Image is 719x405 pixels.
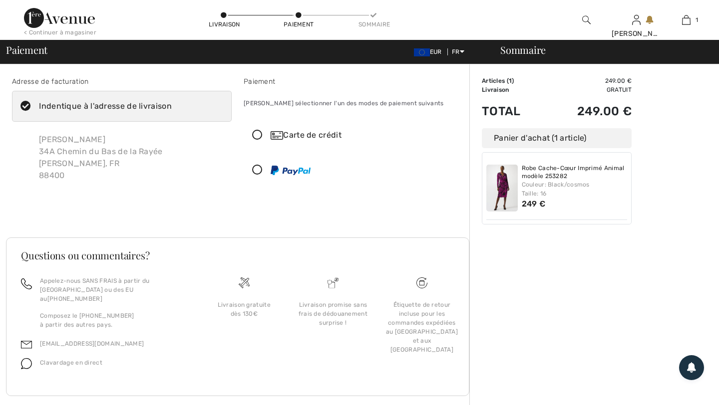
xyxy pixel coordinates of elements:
td: Total [482,94,544,128]
a: 1 [662,14,711,26]
img: Mon panier [682,14,691,26]
span: 249 € [522,199,546,208]
span: Clavardage en direct [40,359,102,366]
div: Paiement [284,20,314,29]
div: Carte de crédit [271,129,456,141]
p: Appelez-nous SANS FRAIS à partir du [GEOGRAPHIC_DATA] ou des EU au [40,276,188,303]
div: [PERSON_NAME] [612,28,661,39]
span: EUR [414,48,446,55]
img: chat [21,358,32,369]
span: FR [452,48,464,55]
img: call [21,278,32,289]
img: Mes infos [632,14,641,26]
div: Sommaire [488,45,713,55]
span: Paiement [6,45,47,55]
div: Paiement [244,76,463,87]
td: 249.00 € [544,76,632,85]
div: Indentique à l'adresse de livraison [39,100,172,112]
img: email [21,339,32,350]
img: 1ère Avenue [24,8,95,28]
img: PayPal [271,166,311,175]
img: Livraison gratuite dès 130&#8364; [239,277,250,288]
td: Gratuit [544,85,632,94]
div: < Continuer à magasiner [24,28,96,37]
img: Euro [414,48,430,56]
div: Adresse de facturation [12,76,232,87]
div: Étiquette de retour incluse pour les commandes expédiées au [GEOGRAPHIC_DATA] et aux [GEOGRAPHIC_... [385,300,458,354]
img: Livraison gratuite dès 130&#8364; [416,277,427,288]
td: Articles ( ) [482,76,544,85]
div: [PERSON_NAME] 34A Chemin du Bas de la Rayée [PERSON_NAME], FR 88400 [31,126,171,190]
h3: Questions ou commentaires? [21,250,454,260]
div: Couleur: Black/cosmos Taille: 16 [522,180,628,198]
a: [PHONE_NUMBER] [47,295,102,302]
img: Robe Cache-Cœur Imprimé Animal modèle 253282 [486,165,518,211]
a: [EMAIL_ADDRESS][DOMAIN_NAME] [40,340,144,347]
img: Carte de crédit [271,131,283,140]
div: Panier d'achat (1 article) [482,128,632,148]
div: [PERSON_NAME] sélectionner l'un des modes de paiement suivants [244,91,463,116]
td: 249.00 € [544,94,632,128]
div: Sommaire [359,20,388,29]
p: Composez le [PHONE_NUMBER] à partir des autres pays. [40,311,188,329]
div: Livraison promise sans frais de dédouanement surprise ! [297,300,369,327]
span: 1 [509,77,512,84]
td: Livraison [482,85,544,94]
img: Livraison promise sans frais de dédouanement surprise&nbsp;! [328,277,339,288]
a: Robe Cache-Cœur Imprimé Animal modèle 253282 [522,165,628,180]
div: Livraison gratuite dès 130€ [208,300,281,318]
div: Livraison [209,20,239,29]
span: 1 [696,15,698,24]
a: Se connecter [632,15,641,24]
img: recherche [582,14,591,26]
